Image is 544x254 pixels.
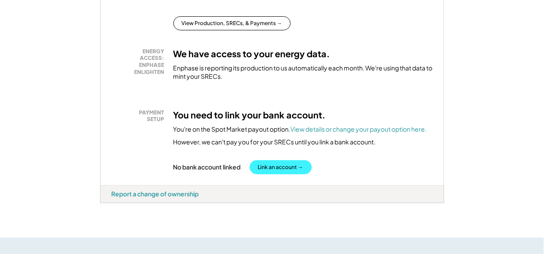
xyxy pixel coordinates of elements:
[116,110,165,123] div: PAYMENT SETUP
[173,125,427,134] div: You're on the Spot Market payout option.
[173,48,330,59] h3: We have access to your energy data.
[116,48,165,75] div: ENERGY ACCESS: ENPHASE ENLIGHTEN
[173,138,376,147] div: However, we can't pay you for your SRECs until you link a bank account.
[173,64,433,81] div: Enphase is reporting its production to us automatically each month. We're using that data to mint...
[173,110,326,121] h3: You need to link your bank account.
[112,190,199,198] div: Report a change of ownership
[250,160,312,174] button: Link an account →
[100,203,131,207] div: m3u9ylvg - VA Distributed
[173,163,241,171] div: No bank account linked
[291,125,427,133] a: View details or change your payout option here.
[173,16,291,30] button: View Production, SRECs, & Payments →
